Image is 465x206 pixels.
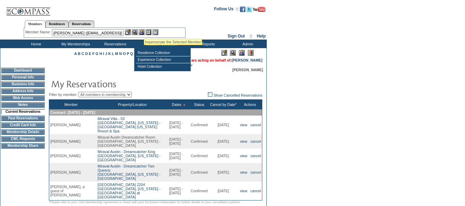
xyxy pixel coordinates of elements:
[152,29,158,35] img: b_calculator.gif
[82,52,84,56] a: C
[25,29,52,35] div: Member Name:
[49,116,93,134] td: [PERSON_NAME]
[25,20,46,28] a: Members
[98,150,161,162] a: Miraval Austin - Dreamcatcher King[GEOGRAPHIC_DATA], [US_STATE] - [GEOGRAPHIC_DATA]
[190,182,209,200] td: Confirmed
[136,56,190,63] td: Experience Collection
[1,82,45,87] td: Business Info
[15,40,55,48] td: Home
[119,52,122,56] a: N
[253,7,265,12] img: Subscribe to our YouTube Channel
[168,116,190,134] td: [DATE] - [DATE]
[209,163,238,182] td: [DATE]
[208,92,212,97] img: chk_off.JPG
[127,52,129,56] a: P
[253,9,265,13] a: Subscribe to our YouTube Channel
[168,149,190,163] td: [DATE] - [DATE]
[239,50,245,56] img: Impersonate
[134,40,188,48] td: Vacation Collection
[251,189,261,193] a: cancel
[209,134,238,149] td: [DATE]
[208,93,262,97] a: Show Cancelled Reservations
[257,34,266,39] a: Help
[240,7,245,12] img: Become our fan on Facebook
[95,40,134,48] td: Reservations
[246,9,252,13] a: Follow us on Twitter
[98,117,161,133] a: Miraval Villa - 03[GEOGRAPHIC_DATA], [US_STATE] - [GEOGRAPHIC_DATA] [US_STATE] Resort & Spa
[1,116,45,121] td: Past Reservations
[64,102,78,107] a: Member
[168,163,190,182] td: [DATE] - [DATE]
[232,68,263,72] span: [PERSON_NAME]
[190,116,209,134] td: Confirmed
[181,104,186,106] img: Ascending
[136,50,190,56] td: Residence Collection
[96,52,98,56] a: G
[240,189,247,193] a: view
[227,40,267,48] td: Admin
[49,163,93,182] td: [PERSON_NAME]
[214,6,239,14] td: Follow Us ::
[115,52,118,56] a: M
[105,52,107,56] a: J
[85,52,88,56] a: D
[112,52,114,56] a: L
[49,149,93,163] td: [PERSON_NAME]
[49,200,241,204] span: *Please refer to your Club Membership Agreement or check with your Exclusive Ambassador for furth...
[250,34,252,39] span: ::
[240,154,247,158] a: view
[50,110,95,115] span: Contract: [DATE] - [DATE]
[251,154,261,158] a: cancel
[55,40,95,48] td: My Memberships
[49,93,77,97] span: Filter by member:
[139,29,145,35] img: Impersonate
[240,170,247,174] a: view
[228,34,245,39] a: Sign Out
[145,40,201,44] div: Impersonate the Selected Member
[1,143,45,149] td: Membership Share
[98,164,161,181] a: Miraval Austin - Dreamcatcher Two Queens[GEOGRAPHIC_DATA], [US_STATE] - [GEOGRAPHIC_DATA]
[99,52,102,56] a: H
[45,20,68,28] a: Residences
[168,182,190,200] td: [DATE] - [DATE]
[232,58,262,62] a: [PERSON_NAME]
[1,75,45,80] td: Personal Info
[251,139,261,143] a: cancel
[190,149,209,163] td: Confirmed
[1,88,45,94] td: Address Info
[251,123,261,127] a: cancel
[240,139,247,143] a: view
[74,52,77,56] a: A
[118,102,147,107] a: Property/Location
[168,134,190,149] td: [DATE] - [DATE]
[240,9,245,13] a: Become our fan on Facebook
[209,116,238,134] td: [DATE]
[1,129,45,135] td: Membership Details
[78,52,81,56] a: B
[1,109,45,114] td: Current Reservations
[238,100,262,110] th: Actions
[1,68,45,73] td: Dashboard
[98,183,161,199] a: [GEOGRAPHIC_DATA] 2204[GEOGRAPHIC_DATA], [US_STATE] - [GEOGRAPHIC_DATA] at [GEOGRAPHIC_DATA]
[6,2,51,16] img: Compass Home
[103,52,104,56] a: I
[146,29,151,35] img: Reservations
[230,50,236,56] img: View Mode
[251,170,261,174] a: cancel
[210,102,236,107] a: Cancel by Date*
[132,29,138,35] img: View
[1,102,45,108] td: Notes
[190,134,209,149] td: Confirmed
[51,77,189,90] img: pgTtlMyReservations.gif
[1,122,45,128] td: Credit Card Info
[209,149,238,163] td: [DATE]
[136,63,190,70] td: Hotel Collection
[248,50,254,56] img: Log Concern/Member Elevation
[183,58,262,62] span: You are acting on behalf of:
[190,163,209,182] td: Confirmed
[1,95,45,101] td: Web Access
[49,182,93,200] td: [PERSON_NAME], a guest of [PERSON_NAME]
[194,102,204,107] a: Status
[183,63,192,67] a: Clear
[221,50,227,56] img: Edit Mode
